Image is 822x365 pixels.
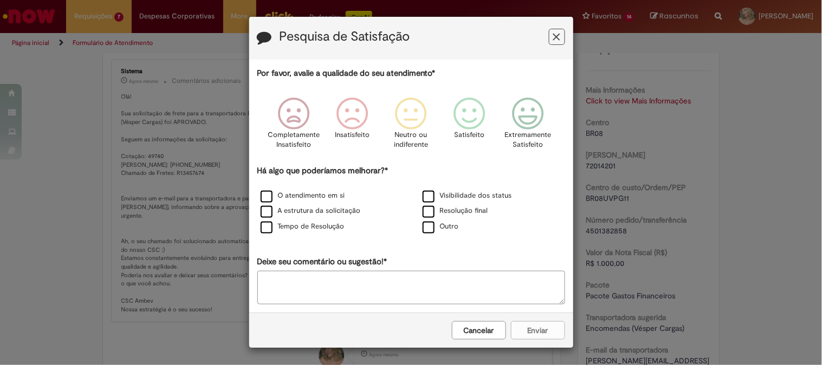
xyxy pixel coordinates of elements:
[505,130,552,150] p: Extremamente Satisfeito
[335,130,370,140] p: Insatisfeito
[261,191,345,201] label: O atendimento em si
[280,30,410,44] label: Pesquisa de Satisfação
[455,130,485,140] p: Satisfeito
[261,221,345,232] label: Tempo de Resolução
[452,321,506,340] button: Cancelar
[423,191,512,201] label: Visibilidade dos status
[442,89,497,164] div: Satisfeito
[383,89,438,164] div: Neutro ou indiferente
[257,68,436,79] label: Por favor, avalie a qualidade do seu atendimento*
[257,165,565,235] div: Há algo que poderíamos melhorar?*
[266,89,321,164] div: Completamente Insatisfeito
[501,89,556,164] div: Extremamente Satisfeito
[423,206,488,216] label: Resolução final
[261,206,361,216] label: A estrutura da solicitação
[423,221,459,232] label: Outro
[391,130,430,150] p: Neutro ou indiferente
[268,130,320,150] p: Completamente Insatisfeito
[257,256,387,268] label: Deixe seu comentário ou sugestão!*
[325,89,380,164] div: Insatisfeito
